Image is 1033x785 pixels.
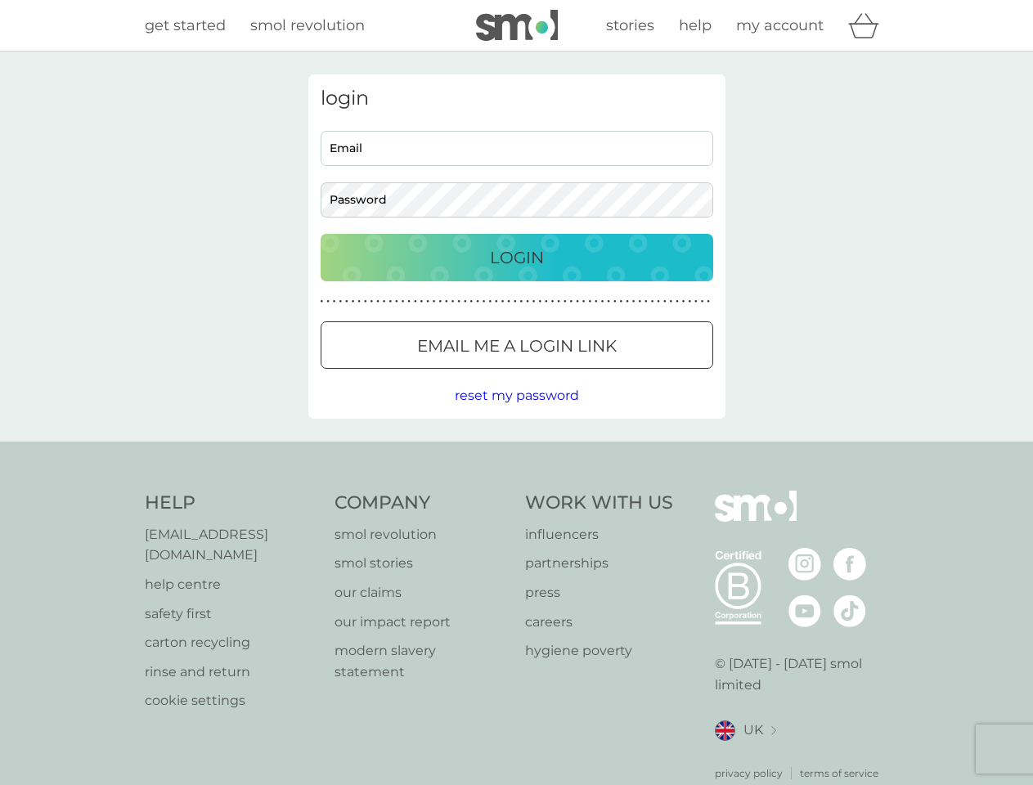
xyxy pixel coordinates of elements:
[651,298,654,306] p: ●
[626,298,629,306] p: ●
[321,321,713,369] button: Email me a login link
[788,594,821,627] img: visit the smol Youtube page
[455,385,579,406] button: reset my password
[357,298,361,306] p: ●
[715,491,797,546] img: smol
[483,298,486,306] p: ●
[488,298,492,306] p: ●
[736,14,824,38] a: my account
[514,298,517,306] p: ●
[321,87,713,110] h3: login
[339,298,342,306] p: ●
[335,640,509,682] a: modern slavery statement
[525,491,673,516] h4: Work With Us
[455,388,579,403] span: reset my password
[682,298,685,306] p: ●
[532,298,536,306] p: ●
[525,553,673,574] p: partnerships
[470,298,474,306] p: ●
[495,298,498,306] p: ●
[771,726,776,735] img: select a new location
[335,491,509,516] h4: Company
[371,298,374,306] p: ●
[433,298,436,306] p: ●
[715,653,889,695] p: © [DATE] - [DATE] smol limited
[326,298,330,306] p: ●
[688,298,691,306] p: ●
[490,244,544,271] p: Login
[676,298,679,306] p: ●
[445,298,448,306] p: ●
[145,632,319,653] a: carton recycling
[670,298,673,306] p: ●
[451,298,455,306] p: ●
[707,298,710,306] p: ●
[551,298,555,306] p: ●
[335,524,509,545] a: smol revolution
[800,765,878,781] p: terms of service
[321,298,324,306] p: ●
[694,298,698,306] p: ●
[525,524,673,545] a: influencers
[743,720,763,741] span: UK
[457,298,460,306] p: ●
[679,16,712,34] span: help
[525,640,673,662] a: hygiene poverty
[250,14,365,38] a: smol revolution
[606,16,654,34] span: stories
[525,612,673,633] a: careers
[145,574,319,595] a: help centre
[145,690,319,711] a: cookie settings
[588,298,591,306] p: ●
[335,582,509,603] a: our claims
[538,298,541,306] p: ●
[376,298,380,306] p: ●
[576,298,579,306] p: ●
[335,553,509,574] a: smol stories
[701,298,704,306] p: ●
[426,298,429,306] p: ●
[345,298,348,306] p: ●
[464,298,467,306] p: ●
[388,298,392,306] p: ●
[564,298,567,306] p: ●
[657,298,660,306] p: ●
[145,524,319,566] a: [EMAIL_ADDRESS][DOMAIN_NAME]
[715,720,735,741] img: UK flag
[438,298,442,306] p: ●
[848,9,889,42] div: basket
[414,298,417,306] p: ●
[520,298,523,306] p: ●
[582,298,586,306] p: ●
[476,298,479,306] p: ●
[145,491,319,516] h4: Help
[632,298,636,306] p: ●
[833,594,866,627] img: visit the smol Tiktok page
[364,298,367,306] p: ●
[525,582,673,603] a: press
[607,298,610,306] p: ●
[736,16,824,34] span: my account
[833,548,866,581] img: visit the smol Facebook page
[663,298,667,306] p: ●
[402,298,405,306] p: ●
[613,298,617,306] p: ●
[715,765,783,781] a: privacy policy
[601,298,604,306] p: ●
[407,298,411,306] p: ●
[145,662,319,683] p: rinse and return
[395,298,398,306] p: ●
[606,14,654,38] a: stories
[620,298,623,306] p: ●
[545,298,548,306] p: ●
